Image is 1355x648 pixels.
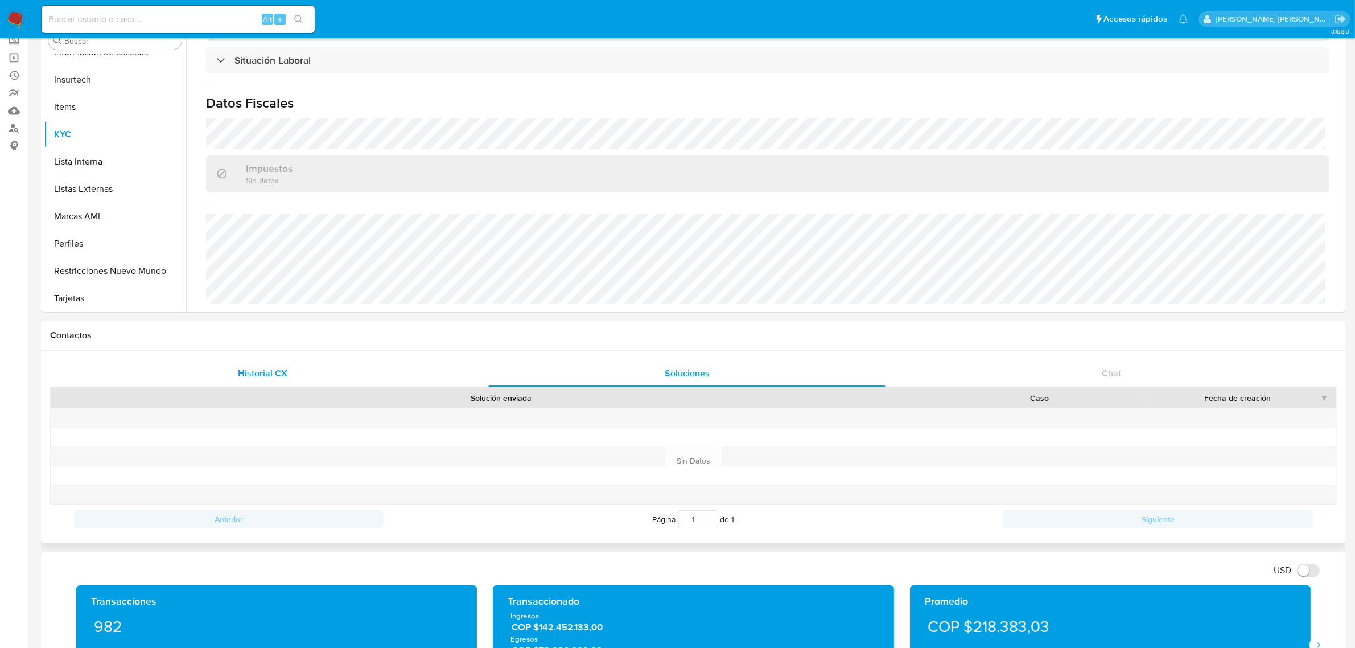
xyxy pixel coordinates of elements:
[44,257,186,285] button: Restricciones Nuevo Mundo
[44,175,186,203] button: Listas Externas
[1331,27,1349,36] span: 3.158.0
[1335,13,1346,25] a: Salir
[79,392,924,404] div: Solución enviada
[234,54,311,67] h3: Situación Laboral
[732,514,735,525] span: 1
[44,203,186,230] button: Marcas AML
[1179,14,1188,24] a: Notificaciones
[53,36,62,45] button: Buscar
[50,330,1337,341] h1: Contactos
[1155,392,1320,404] div: Fecha de creación
[278,14,282,24] span: s
[238,367,287,380] span: Historial CX
[44,121,186,148] button: KYC
[246,162,293,175] h3: Impuestos
[653,510,735,528] span: Página de
[74,510,384,528] button: Anterior
[246,175,293,186] p: Sin datos
[44,285,186,312] button: Tarjetas
[42,12,315,27] input: Buscar usuario o caso...
[64,36,177,46] input: Buscar
[44,148,186,175] button: Lista Interna
[206,155,1329,192] div: ImpuestosSin datos
[940,392,1139,404] div: Caso
[665,367,710,380] span: Soluciones
[206,47,1329,73] div: Situación Laboral
[44,66,186,93] button: Insurtech
[1216,14,1331,24] p: juan.montanobonaga@mercadolibre.com.co
[1103,13,1167,25] span: Accesos rápidos
[263,14,272,24] span: Alt
[287,11,310,27] button: search-icon
[44,230,186,257] button: Perfiles
[1102,367,1121,380] span: Chat
[1003,510,1313,528] button: Siguiente
[44,93,186,121] button: Items
[206,95,1329,112] h1: Datos Fiscales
